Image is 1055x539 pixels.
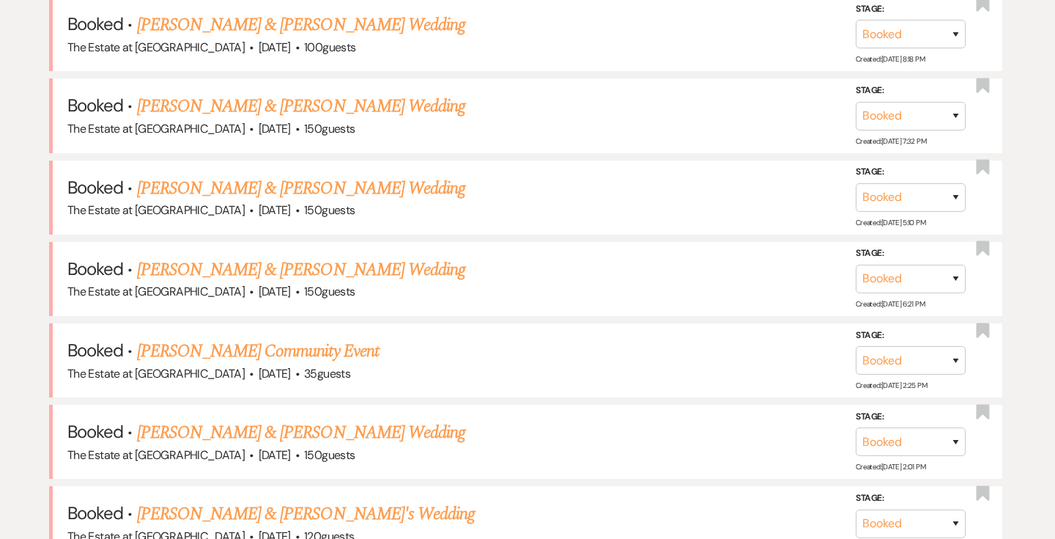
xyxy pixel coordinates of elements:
span: Created: [DATE] 8:18 PM [856,54,925,64]
span: 150 guests [304,121,355,136]
span: The Estate at [GEOGRAPHIC_DATA] [67,121,245,136]
a: [PERSON_NAME] & [PERSON_NAME] Wedding [137,12,465,38]
span: The Estate at [GEOGRAPHIC_DATA] [67,40,245,55]
label: Stage: [856,246,966,262]
label: Stage: [856,491,966,507]
label: Stage: [856,83,966,99]
a: [PERSON_NAME] & [PERSON_NAME]'s Wedding [137,501,475,527]
span: The Estate at [GEOGRAPHIC_DATA] [67,202,245,218]
span: [DATE] [259,40,291,55]
span: Created: [DATE] 2:01 PM [856,462,925,472]
span: Created: [DATE] 5:10 PM [856,218,925,227]
span: [DATE] [259,366,291,381]
span: Created: [DATE] 2:25 PM [856,381,927,390]
span: 35 guests [304,366,350,381]
span: The Estate at [GEOGRAPHIC_DATA] [67,366,245,381]
span: The Estate at [GEOGRAPHIC_DATA] [67,284,245,299]
span: The Estate at [GEOGRAPHIC_DATA] [67,447,245,463]
a: [PERSON_NAME] Community Event [137,338,379,364]
span: [DATE] [259,202,291,218]
span: Booked [67,94,123,117]
span: 150 guests [304,202,355,218]
span: [DATE] [259,284,291,299]
span: 150 guests [304,447,355,463]
span: [DATE] [259,447,291,463]
span: Created: [DATE] 6:21 PM [856,299,925,309]
span: [DATE] [259,121,291,136]
label: Stage: [856,164,966,180]
label: Stage: [856,409,966,425]
span: Booked [67,502,123,524]
a: [PERSON_NAME] & [PERSON_NAME] Wedding [137,175,465,202]
a: [PERSON_NAME] & [PERSON_NAME] Wedding [137,257,465,283]
span: Booked [67,339,123,362]
span: Booked [67,257,123,280]
span: 100 guests [304,40,355,55]
span: Created: [DATE] 7:32 PM [856,136,926,146]
span: Booked [67,176,123,199]
span: Booked [67,12,123,35]
a: [PERSON_NAME] & [PERSON_NAME] Wedding [137,93,465,120]
a: [PERSON_NAME] & [PERSON_NAME] Wedding [137,419,465,446]
label: Stage: [856,327,966,343]
span: Booked [67,420,123,443]
label: Stage: [856,1,966,18]
span: 150 guests [304,284,355,299]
